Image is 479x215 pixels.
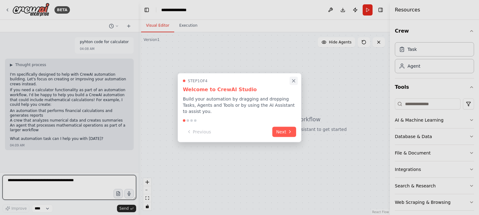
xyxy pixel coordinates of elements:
[272,127,296,137] button: Next
[183,127,215,137] button: Previous
[183,86,296,93] h3: Welcome to CrewAI Studio
[290,77,298,85] button: Close walkthrough
[188,78,208,83] span: Step 1 of 4
[142,6,151,14] button: Hide left sidebar
[183,96,296,114] p: Build your automation by dragging and dropping Tasks, Agents and Tools or by using the AI Assista...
